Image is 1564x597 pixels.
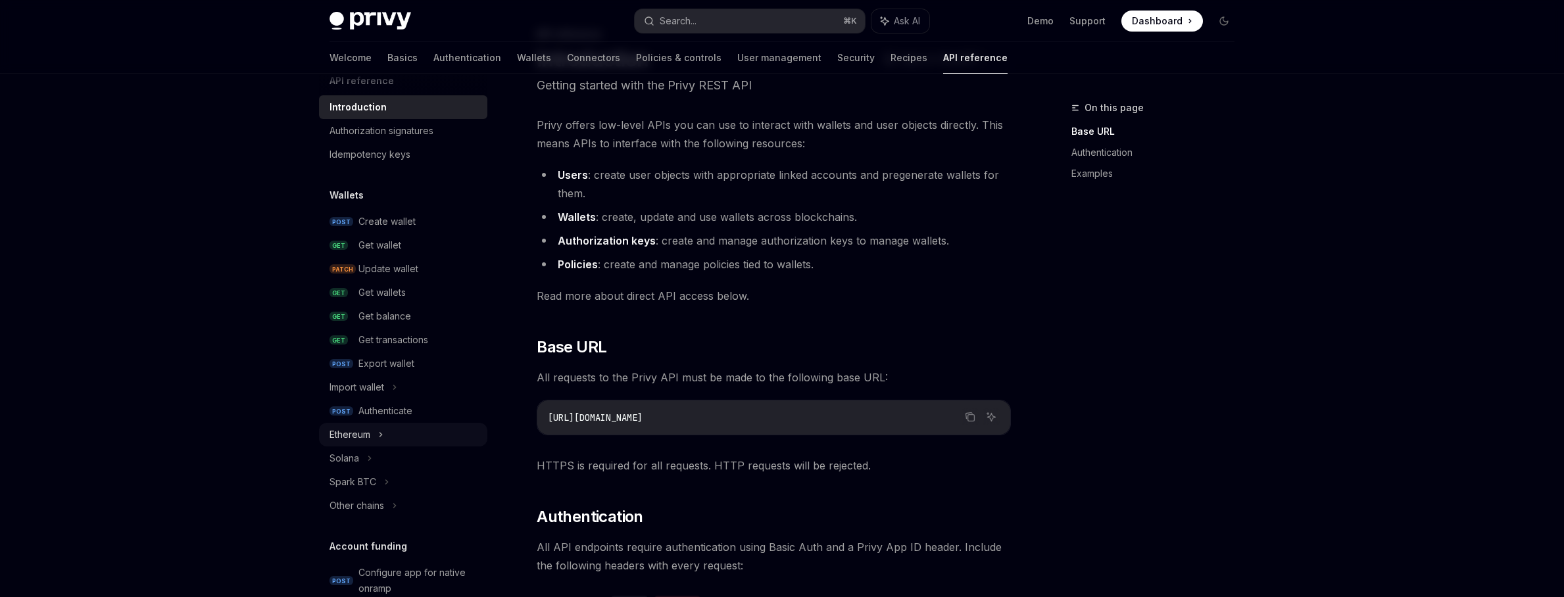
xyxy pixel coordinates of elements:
div: Get wallets [358,285,406,300]
strong: Users [558,168,588,181]
a: GETGet balance [319,304,487,328]
li: : create user objects with appropriate linked accounts and pregenerate wallets for them. [537,166,1011,203]
span: On this page [1085,100,1144,116]
span: HTTPS is required for all requests. HTTP requests will be rejected. [537,456,1011,475]
strong: Authorization keys [558,234,656,247]
div: Other chains [330,498,384,513]
span: POST [330,576,353,586]
a: Demo [1027,14,1054,28]
div: Introduction [330,99,387,115]
span: PATCH [330,264,356,274]
span: POST [330,217,353,227]
a: API reference [943,42,1008,74]
a: Dashboard [1121,11,1203,32]
span: Base URL [537,337,606,358]
a: Examples [1071,163,1245,184]
a: Authentication [1071,142,1245,163]
div: Import wallet [330,379,384,395]
li: : create, update and use wallets across blockchains. [537,208,1011,226]
a: Recipes [891,42,927,74]
li: : create and manage authorization keys to manage wallets. [537,231,1011,250]
a: Connectors [567,42,620,74]
img: dark logo [330,12,411,30]
div: Configure app for native onramp [358,565,479,596]
span: [URL][DOMAIN_NAME] [548,412,643,423]
h5: Wallets [330,187,364,203]
div: Search... [660,13,696,29]
a: Policies & controls [636,42,721,74]
span: ⌘ K [843,16,857,26]
div: Idempotency keys [330,147,410,162]
span: Read more about direct API access below. [537,287,1011,305]
button: Search...⌘K [635,9,865,33]
span: All API endpoints require authentication using Basic Auth and a Privy App ID header. Include the ... [537,538,1011,575]
div: Export wallet [358,356,414,371]
span: Authentication [537,506,643,527]
span: GET [330,335,348,345]
span: GET [330,241,348,251]
p: Getting started with the Privy REST API [537,76,1011,95]
div: Authenticate [358,403,412,419]
span: GET [330,288,348,298]
span: POST [330,406,353,416]
a: Wallets [517,42,551,74]
div: Authorization signatures [330,123,433,139]
a: Idempotency keys [319,143,487,166]
strong: Policies [558,258,598,271]
h5: Account funding [330,538,407,554]
span: GET [330,312,348,322]
button: Ask AI [983,408,1000,425]
a: Introduction [319,95,487,119]
div: Ethereum [330,427,370,442]
li: : create and manage policies tied to wallets. [537,255,1011,274]
button: Copy the contents from the code block [962,408,979,425]
div: Get transactions [358,332,428,348]
button: Toggle dark mode [1213,11,1234,32]
a: User management [737,42,821,74]
div: Get wallet [358,237,401,253]
button: Ask AI [871,9,929,33]
a: PATCHUpdate wallet [319,257,487,281]
a: Authentication [433,42,501,74]
a: Basics [387,42,418,74]
span: Privy offers low-level APIs you can use to interact with wallets and user objects directly. This ... [537,116,1011,153]
div: Create wallet [358,214,416,229]
a: Authorization signatures [319,119,487,143]
span: POST [330,359,353,369]
span: Dashboard [1132,14,1183,28]
a: GETGet wallet [319,233,487,257]
a: Welcome [330,42,372,74]
div: Solana [330,450,359,466]
div: Spark BTC [330,474,376,490]
a: Security [837,42,875,74]
div: Update wallet [358,261,418,277]
strong: Wallets [558,210,596,224]
div: Get balance [358,308,411,324]
a: GETGet wallets [319,281,487,304]
a: Base URL [1071,121,1245,142]
span: All requests to the Privy API must be made to the following base URL: [537,368,1011,387]
a: POSTCreate wallet [319,210,487,233]
a: Support [1069,14,1106,28]
a: GETGet transactions [319,328,487,352]
a: POSTAuthenticate [319,399,487,423]
a: POSTExport wallet [319,352,487,375]
span: Ask AI [894,14,920,28]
